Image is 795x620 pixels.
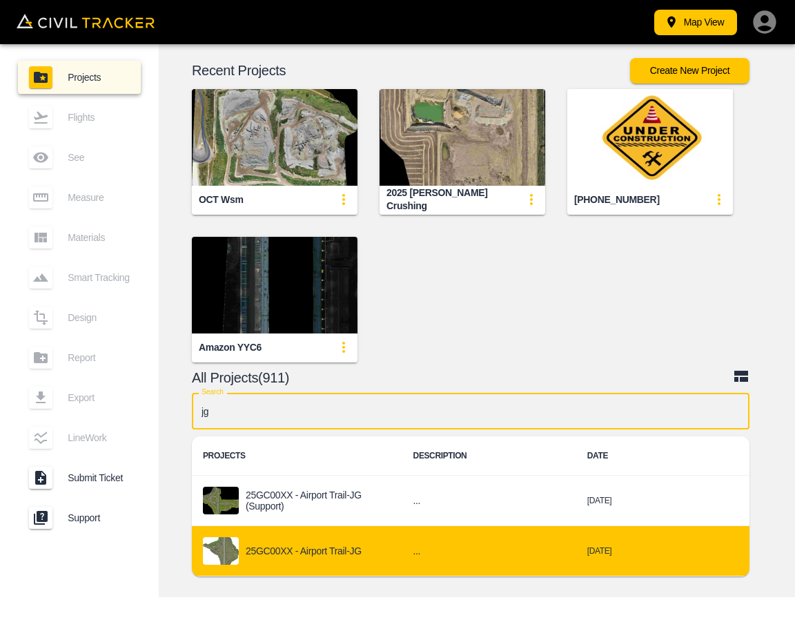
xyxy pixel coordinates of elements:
td: [DATE] [576,526,747,577]
div: 2025 [PERSON_NAME] Crushing [386,186,518,212]
button: Map View [654,10,737,35]
img: project-image [203,487,239,514]
a: Projects [18,61,141,94]
span: Projects [68,72,130,83]
img: Civil Tracker [17,14,155,28]
img: project-image [203,537,239,565]
p: 25GC00XX - Airport Trail-JG [246,545,362,556]
img: Amazon YYC6 [192,237,357,333]
div: [PHONE_NUMBER] [574,193,660,206]
th: DESCRIPTION [402,436,576,476]
p: 25GC00XX - Airport Trail-JG (Support) [246,490,391,512]
div: OCT wsm [199,193,244,206]
button: update-card-details [330,186,357,213]
th: DATE [576,436,747,476]
button: update-card-details [705,186,733,213]
img: OCT wsm [192,89,357,186]
span: Support [68,512,130,523]
h6: ... [413,543,565,560]
a: Submit Ticket [18,461,141,494]
img: 2944-25-005 [567,89,733,186]
button: update-card-details [518,186,545,213]
button: Create New Project [630,58,749,84]
p: Recent Projects [192,65,630,76]
span: Submit Ticket [68,472,130,483]
td: [DATE] [576,476,747,526]
p: All Projects(911) [192,372,733,383]
button: update-card-details [330,333,357,361]
img: 2025 Dingman Crushing [380,89,545,186]
th: PROJECTS [192,436,402,476]
a: Support [18,501,141,534]
div: Amazon YYC6 [199,341,262,354]
h6: ... [413,492,565,510]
